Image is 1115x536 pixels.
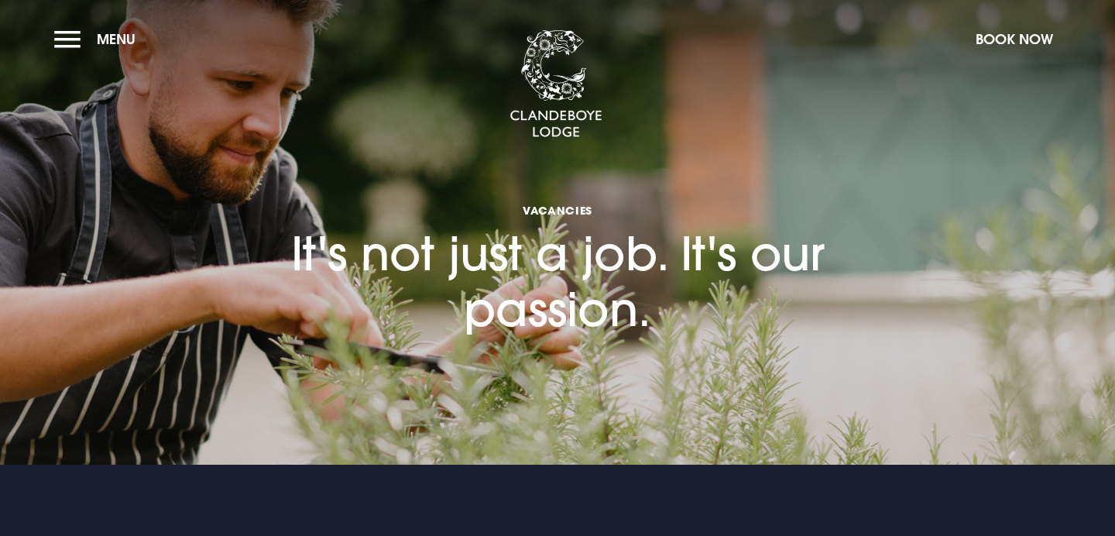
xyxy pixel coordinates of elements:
[54,22,143,56] button: Menu
[248,203,867,218] span: Vacancies
[97,30,136,48] span: Menu
[968,22,1061,56] button: Book Now
[509,30,602,139] img: Clandeboye Lodge
[248,136,867,336] h1: It's not just a job. It's our passion.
